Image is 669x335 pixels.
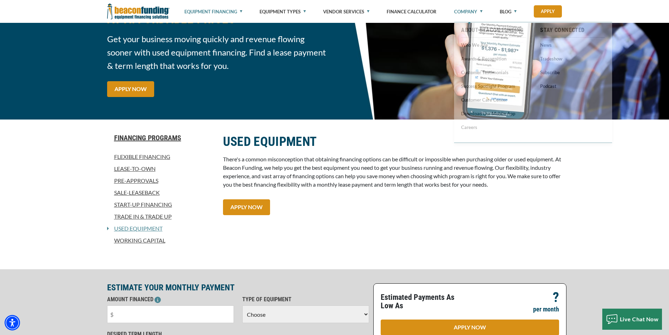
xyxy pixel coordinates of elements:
a: Sale-Leaseback [107,188,215,197]
a: Used Equipment [109,224,163,233]
span: Live Chat Now [620,316,659,322]
a: Apply [534,5,562,18]
p: ESTIMATE YOUR MONTHLY PAYMENT [107,283,369,292]
a: APPLY NOW [107,81,154,97]
a: Awards & Recognition [461,54,526,63]
p: per month [533,305,559,314]
a: Podcast [540,82,605,90]
p: ? [553,293,559,302]
span: Get your business moving quickly and revenue flowing sooner with used equipment financing. Find a... [107,32,330,72]
a: APPLY NOW [223,199,270,215]
a: Financing Programs [107,134,215,142]
p: There's a common misconception that obtaining financing options can be difficult or impossible wh... [223,155,562,189]
h2: USED EQUIPMENT [223,134,562,150]
p: TYPE OF EQUIPMENT [242,295,369,304]
a: Careers [461,123,526,131]
a: Who We Are [461,40,526,49]
a: Flexible Financing [107,153,215,161]
a: Working Capital [107,236,215,245]
a: Customer Testimonials [461,68,526,77]
div: Accessibility Menu [5,315,20,330]
a: Pre-approvals [107,176,215,185]
a: Lease-To-Own [107,165,215,173]
a: Start-Up Financing [107,200,215,209]
a: Stay Connected [540,26,605,34]
a: Success Spotlight Program [461,82,526,90]
p: AMOUNT FINANCED [107,295,234,304]
input: $ [107,305,234,323]
a: Tradeshow [540,54,605,63]
a: Trade In & Trade Up [107,212,215,221]
a: News [540,40,605,49]
a: Customer Care Center [461,95,526,104]
button: Live Chat Now [602,309,662,330]
p: Estimated Payments As Low As [381,293,466,310]
a: Download our Mobile App [461,109,526,118]
a: About Beacon Funding [461,26,526,34]
a: Subscribe [540,68,605,77]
